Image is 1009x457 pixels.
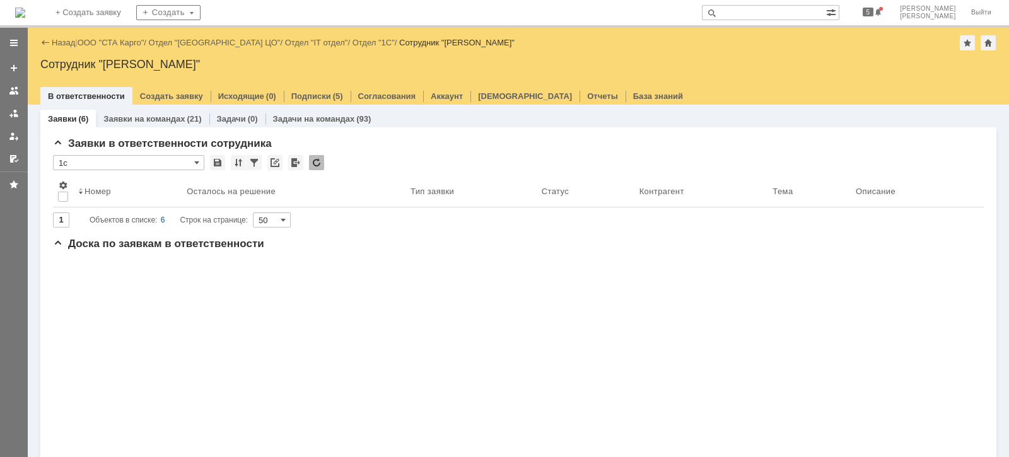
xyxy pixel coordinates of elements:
[78,38,149,47] div: /
[863,8,874,16] span: 5
[4,149,24,169] a: Мои согласования
[411,187,454,196] div: Тип заявки
[358,91,416,101] a: Согласования
[639,187,684,196] div: Контрагент
[187,114,201,124] div: (21)
[309,155,324,170] div: Обновлять список
[73,175,182,207] th: Номер
[161,212,165,228] div: 6
[399,38,515,47] div: Сотрудник "[PERSON_NAME]"
[542,187,569,196] div: Статус
[356,114,371,124] div: (93)
[231,155,246,170] div: Сортировка...
[960,35,975,50] div: Добавить в избранное
[4,58,24,78] a: Создать заявку
[900,13,956,20] span: [PERSON_NAME]
[478,91,572,101] a: [DEMOGRAPHIC_DATA]
[40,58,996,71] div: Сотрудник "[PERSON_NAME]"
[587,91,618,101] a: Отчеты
[90,216,157,224] span: Объектов в списке:
[537,175,634,207] th: Статус
[285,38,348,47] a: Отдел "IT отдел"
[247,155,262,170] div: Фильтрация...
[15,8,25,18] img: logo
[75,37,77,47] div: |
[826,6,839,18] span: Расширенный поиск
[353,38,395,47] a: Отдел "1С"
[217,114,246,124] a: Задачи
[53,137,272,149] span: Заявки в ответственности сотрудника
[431,91,463,101] a: Аккаунт
[288,155,303,170] div: Экспорт списка
[405,175,537,207] th: Тип заявки
[140,91,203,101] a: Создать заявку
[48,91,125,101] a: В ответственности
[149,38,285,47] div: /
[981,35,996,50] div: Сделать домашней страницей
[285,38,353,47] div: /
[210,155,225,170] div: Сохранить вид
[52,38,75,47] a: Назад
[773,187,793,196] div: Тема
[78,38,144,47] a: ООО "СТА Карго"
[136,5,201,20] div: Создать
[333,91,343,101] div: (5)
[856,187,895,196] div: Описание
[900,5,956,13] span: [PERSON_NAME]
[78,114,88,124] div: (6)
[767,175,851,207] th: Тема
[85,187,111,196] div: Номер
[291,91,331,101] a: Подписки
[53,238,264,250] span: Доска по заявкам в ответственности
[634,175,768,207] th: Контрагент
[187,187,276,196] div: Осталось на решение
[48,114,76,124] a: Заявки
[58,180,68,190] span: Настройки
[267,155,283,170] div: Скопировать ссылку на список
[182,175,405,207] th: Осталось на решение
[633,91,683,101] a: База знаний
[149,38,281,47] a: Отдел "[GEOGRAPHIC_DATA] ЦО"
[266,91,276,101] div: (0)
[90,212,248,228] i: Строк на странице:
[103,114,185,124] a: Заявки на командах
[218,91,264,101] a: Исходящие
[4,103,24,124] a: Заявки в моей ответственности
[353,38,399,47] div: /
[248,114,258,124] div: (0)
[273,114,355,124] a: Задачи на командах
[4,126,24,146] a: Мои заявки
[4,81,24,101] a: Заявки на командах
[15,8,25,18] a: Перейти на домашнюю страницу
